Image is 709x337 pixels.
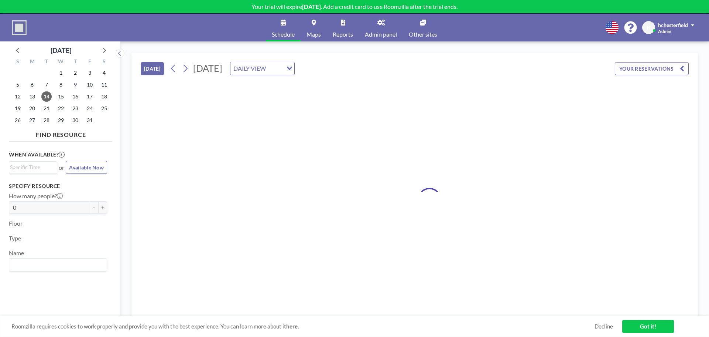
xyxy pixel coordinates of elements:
span: Saturday, October 25, 2025 [99,103,109,114]
span: Sunday, October 5, 2025 [13,80,23,90]
span: Roomzilla requires cookies to work properly and provide you with the best experience. You can lea... [11,323,595,330]
span: Thursday, October 16, 2025 [70,91,81,102]
div: M [25,57,40,67]
span: Friday, October 31, 2025 [85,115,95,125]
div: Search for option [230,62,294,75]
span: Tuesday, October 28, 2025 [41,115,52,125]
span: Saturday, October 11, 2025 [99,80,109,90]
button: - [89,201,98,214]
label: Name [9,249,24,257]
div: F [82,57,97,67]
span: [DATE] [193,63,222,74]
span: Friday, October 10, 2025 [85,80,95,90]
a: Reports [327,14,359,41]
label: Floor [9,220,23,227]
span: Saturday, October 4, 2025 [99,68,109,78]
button: Available Now [66,161,107,174]
span: Thursday, October 2, 2025 [70,68,81,78]
span: Other sites [409,31,437,37]
a: Admin panel [359,14,403,41]
button: + [98,201,107,214]
span: Wednesday, October 22, 2025 [56,103,66,114]
span: Schedule [272,31,295,37]
span: Admin [658,28,671,34]
input: Search for option [10,260,103,270]
a: Decline [595,323,613,330]
b: [DATE] [302,3,321,10]
button: [DATE] [141,62,164,75]
div: Search for option [9,259,107,271]
button: YOUR RESERVATIONS [615,62,689,75]
span: DAILY VIEW [232,64,267,73]
input: Search for option [10,163,53,171]
span: Saturday, October 18, 2025 [99,91,109,102]
div: S [97,57,111,67]
span: Reports [333,31,353,37]
div: W [54,57,68,67]
div: T [40,57,54,67]
span: Monday, October 20, 2025 [27,103,37,114]
label: How many people? [9,192,63,200]
span: Thursday, October 30, 2025 [70,115,81,125]
span: Sunday, October 12, 2025 [13,91,23,102]
span: Available Now [69,164,104,171]
span: Friday, October 24, 2025 [85,103,95,114]
span: Monday, October 6, 2025 [27,80,37,90]
a: Got it! [622,320,674,333]
input: Search for option [268,64,282,73]
div: S [11,57,25,67]
h4: FIND RESOURCE [9,128,113,138]
div: T [68,57,82,67]
span: or [59,164,64,171]
span: Wednesday, October 1, 2025 [56,68,66,78]
span: Wednesday, October 29, 2025 [56,115,66,125]
span: Admin panel [365,31,397,37]
span: Thursday, October 9, 2025 [70,80,81,90]
div: [DATE] [51,45,71,55]
span: Thursday, October 23, 2025 [70,103,81,114]
span: Monday, October 27, 2025 [27,115,37,125]
a: Schedule [266,14,301,41]
span: Sunday, October 26, 2025 [13,115,23,125]
span: Tuesday, October 21, 2025 [41,103,52,114]
img: organization-logo [12,20,27,35]
span: H [647,24,651,31]
a: here. [286,323,299,330]
label: Type [9,235,21,242]
span: Maps [306,31,321,37]
h3: Specify resource [9,183,107,189]
span: Wednesday, October 15, 2025 [56,91,66,102]
span: Friday, October 17, 2025 [85,91,95,102]
div: Search for option [9,162,57,173]
span: hchesterfield [658,22,688,28]
a: Other sites [403,14,443,41]
span: Monday, October 13, 2025 [27,91,37,102]
span: Tuesday, October 14, 2025 [41,91,52,102]
span: Sunday, October 19, 2025 [13,103,23,114]
span: Wednesday, October 8, 2025 [56,80,66,90]
span: Tuesday, October 7, 2025 [41,80,52,90]
a: Maps [301,14,327,41]
span: Friday, October 3, 2025 [85,68,95,78]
